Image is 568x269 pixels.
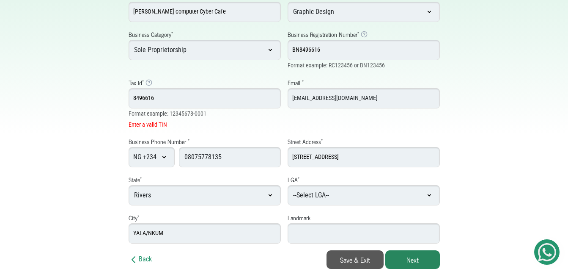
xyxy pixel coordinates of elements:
button: Next [385,250,440,269]
small: Business Category [129,29,171,39]
small: Email [288,78,300,87]
button: Save & Exit [327,250,384,269]
small: Landmark [288,213,310,222]
img: Get Started On Earthbond Via Whatsapp [538,243,556,261]
small: LGA [288,175,298,184]
small: Format example: 12345678-0001 [129,110,206,117]
div: Enter a valid TIN [129,120,281,129]
small: Tax id [129,78,142,87]
img: Info [145,79,152,86]
a: Back [129,255,152,263]
small: State [129,175,140,184]
small: City [129,213,137,222]
small: Business Registration Number [288,29,357,39]
small: Business Phone Number [129,136,186,146]
small: Format example: RC123456 or BN123456 [288,62,385,69]
small: Street Address [288,136,321,146]
img: Info [361,31,368,38]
